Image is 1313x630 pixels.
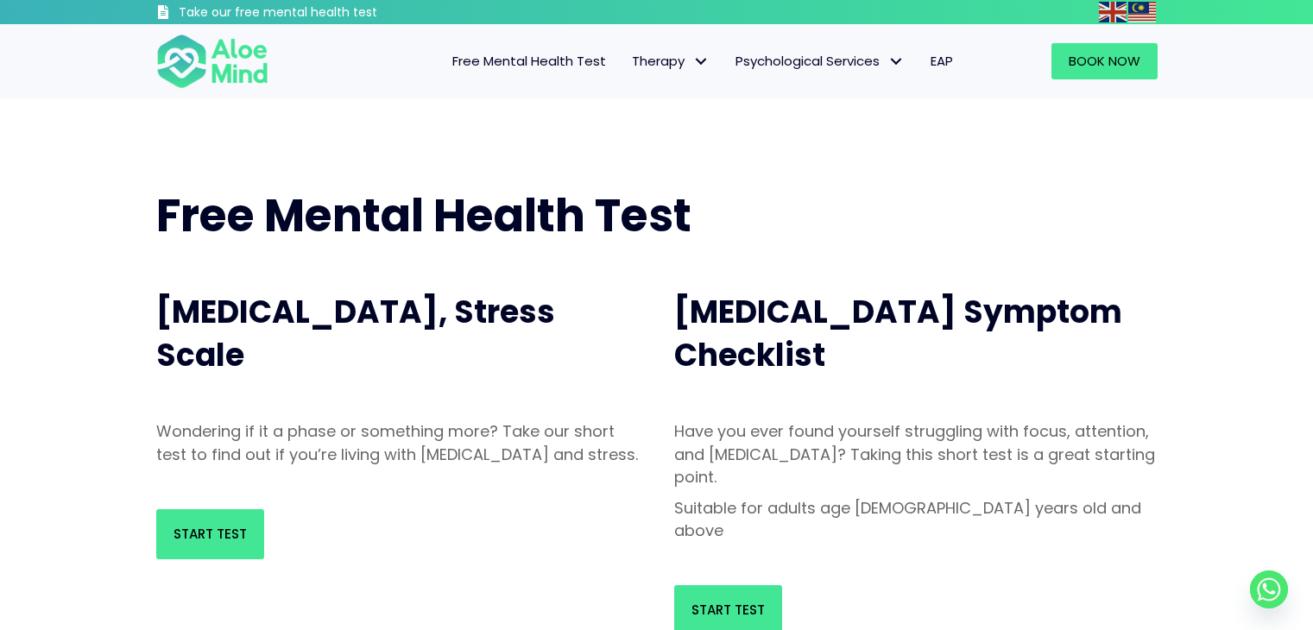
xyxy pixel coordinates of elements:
[1250,570,1288,608] a: Whatsapp
[689,49,714,74] span: Therapy: submenu
[156,290,555,377] span: [MEDICAL_DATA], Stress Scale
[1069,52,1140,70] span: Book Now
[439,43,619,79] a: Free Mental Health Test
[723,43,918,79] a: Psychological ServicesPsychological Services: submenu
[691,601,765,619] span: Start Test
[632,52,710,70] span: Therapy
[619,43,723,79] a: TherapyTherapy: submenu
[179,4,470,22] h3: Take our free mental health test
[918,43,966,79] a: EAP
[1128,2,1158,22] a: Malay
[931,52,953,70] span: EAP
[1099,2,1128,22] a: English
[674,497,1158,542] p: Suitable for adults age [DEMOGRAPHIC_DATA] years old and above
[291,43,966,79] nav: Menu
[674,290,1122,377] span: [MEDICAL_DATA] Symptom Checklist
[452,52,606,70] span: Free Mental Health Test
[174,525,247,543] span: Start Test
[1128,2,1156,22] img: ms
[674,420,1158,488] p: Have you ever found yourself struggling with focus, attention, and [MEDICAL_DATA]? Taking this sh...
[156,509,264,559] a: Start Test
[156,33,268,90] img: Aloe mind Logo
[156,420,640,465] p: Wondering if it a phase or something more? Take our short test to find out if you’re living with ...
[156,4,470,24] a: Take our free mental health test
[884,49,909,74] span: Psychological Services: submenu
[1051,43,1158,79] a: Book Now
[1099,2,1127,22] img: en
[156,184,691,247] span: Free Mental Health Test
[735,52,905,70] span: Psychological Services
